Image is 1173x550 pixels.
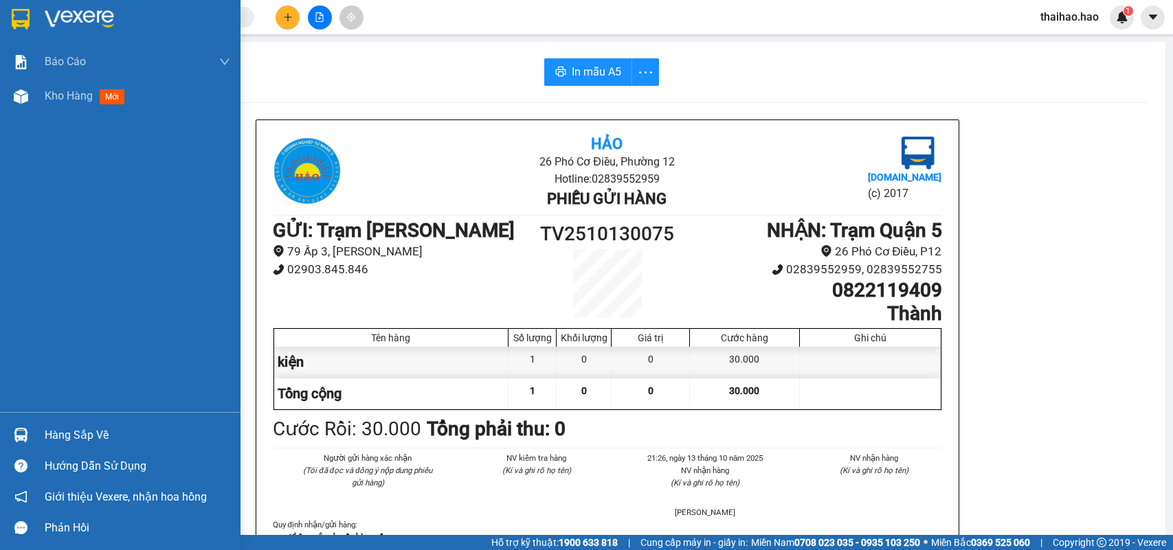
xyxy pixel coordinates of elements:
span: file-add [315,12,324,22]
img: icon-new-feature [1116,11,1128,23]
span: Giới thiệu Vexere, nhận hoa hồng [45,488,207,505]
img: warehouse-icon [14,89,28,104]
span: mới [100,89,124,104]
span: Miền Nam [751,535,920,550]
span: more [632,64,658,81]
li: Người gửi hàng xác nhận [300,452,436,464]
span: environment [820,245,832,257]
b: Phiếu gửi hàng [547,190,667,207]
strong: 0369 525 060 [971,537,1030,548]
img: logo.jpg [902,137,935,170]
button: more [632,58,659,86]
div: Cước Rồi : 30.000 [273,414,421,444]
button: aim [339,5,364,30]
span: printer [555,66,566,79]
img: logo.jpg [273,137,342,205]
img: warehouse-icon [14,428,28,442]
span: Kho hàng [45,89,93,102]
span: copyright [1097,538,1106,547]
i: (Tôi đã đọc và đồng ý nộp dung phiếu gửi hàng) [303,466,432,488]
div: Số lượng [512,332,552,343]
i: (Kí và ghi rõ họ tên) [502,466,571,475]
span: 1 [1126,6,1130,16]
button: caret-down [1141,5,1165,30]
div: Khối lượng [560,332,607,343]
span: question-circle [14,459,27,472]
sup: 1 [1124,6,1133,16]
span: down [219,56,230,67]
span: environment [273,245,284,257]
span: | [1040,535,1042,550]
b: Hảo [591,135,623,152]
i: (Kí và ghi rõ họ tên) [840,466,908,475]
b: Tổng phải thu: 0 [427,417,566,440]
i: (Kí và ghi rõ họ tên) [671,478,739,488]
span: 1 [530,385,535,396]
span: aim [346,12,356,22]
li: 26 Phó Cơ Điều, P12 [691,242,941,261]
button: printerIn mẫu A5 [544,58,632,86]
img: solution-icon [14,55,28,69]
li: NV nhận hàng [638,464,774,477]
h1: TV2510130075 [524,219,691,249]
button: plus [276,5,300,30]
div: Giá trị [615,332,686,343]
span: Miền Bắc [931,535,1030,550]
div: Ghi chú [803,332,937,343]
li: 02903.845.846 [273,260,524,279]
span: 30.000 [729,385,759,396]
div: 0 [557,347,612,378]
li: 26 Phó Cơ Điều, Phường 12 [384,153,830,170]
div: Hàng sắp về [45,425,230,446]
span: 0 [648,385,653,396]
h1: 0822119409 [691,279,941,302]
b: GỬI : Trạm [PERSON_NAME] [273,219,515,242]
span: notification [14,490,27,503]
div: kiện [274,347,509,378]
span: ⚪️ [924,540,928,545]
div: 30.000 [690,347,799,378]
b: NHẬN : Trạm Quận 5 [767,219,942,242]
li: (c) 2017 [868,185,941,202]
span: phone [772,264,783,275]
li: [PERSON_NAME] [638,506,774,518]
button: file-add [308,5,332,30]
div: Hướng dẫn sử dụng [45,456,230,477]
img: logo-vxr [12,9,30,30]
li: 02839552959, 02839552755 [691,260,941,279]
span: phone [273,264,284,275]
div: Tên hàng [278,332,505,343]
li: Hotline: 02839552959 [384,170,830,187]
div: Phản hồi [45,518,230,538]
strong: Không vận chuyển hàng cấm. [289,532,392,542]
h1: Thành [691,302,941,325]
li: 21:26, ngày 13 tháng 10 năm 2025 [638,452,774,464]
span: 0 [581,385,587,396]
div: Cước hàng [693,332,795,343]
div: 1 [509,347,557,378]
span: message [14,521,27,534]
span: In mẫu A5 [572,63,621,80]
b: [DOMAIN_NAME] [868,172,941,183]
span: thaihao.hao [1029,8,1110,25]
strong: 0708 023 035 - 0935 103 250 [794,537,920,548]
span: Báo cáo [45,53,86,70]
div: 0 [612,347,690,378]
span: caret-down [1147,11,1159,23]
li: 79 Ấp 3, [PERSON_NAME] [273,242,524,261]
span: Tổng cộng [278,385,342,402]
span: Hỗ trợ kỹ thuật: [491,535,618,550]
span: | [628,535,630,550]
li: NV nhận hàng [806,452,942,464]
span: plus [283,12,293,22]
span: Cung cấp máy in - giấy in: [640,535,748,550]
li: NV kiểm tra hàng [469,452,605,464]
strong: 1900 633 818 [559,537,618,548]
